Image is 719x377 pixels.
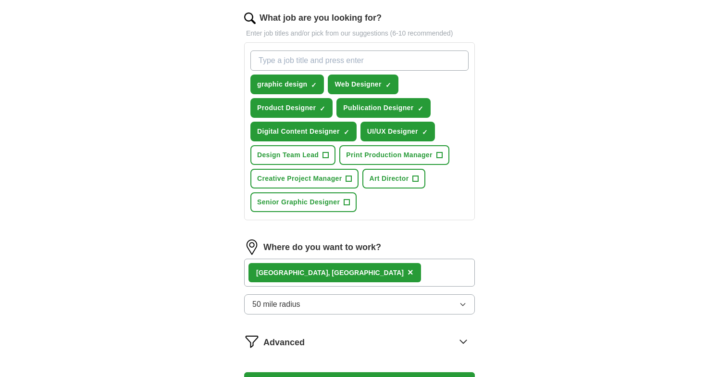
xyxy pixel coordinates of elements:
[335,79,381,89] span: Web Designer
[257,103,316,113] span: Product Designer
[369,174,409,184] span: Art Director
[252,299,300,310] span: 50 mile radius
[250,75,324,94] button: graphic design✓
[408,265,413,280] button: ×
[320,105,325,113] span: ✓
[263,336,305,349] span: Advanced
[244,13,256,24] img: search.png
[244,294,475,314] button: 50 mile radius
[250,145,335,165] button: Design Team Lead
[250,98,333,118] button: Product Designer✓
[250,192,357,212] button: Senior Graphic Designer
[244,334,260,349] img: filter
[256,268,404,278] div: [GEOGRAPHIC_DATA], [GEOGRAPHIC_DATA]
[263,241,381,254] label: Where do you want to work?
[360,122,435,141] button: UI/UX Designer✓
[344,128,349,136] span: ✓
[257,197,340,207] span: Senior Graphic Designer
[385,81,391,89] span: ✓
[328,75,398,94] button: Web Designer✓
[257,126,340,137] span: Digital Content Designer
[257,150,319,160] span: Design Team Lead
[244,239,260,255] img: location.png
[260,12,382,25] label: What job are you looking for?
[408,267,413,277] span: ×
[418,105,423,113] span: ✓
[346,150,433,160] span: Print Production Manager
[422,128,428,136] span: ✓
[244,28,475,38] p: Enter job titles and/or pick from our suggestions (6-10 recommended)
[367,126,418,137] span: UI/UX Designer
[257,174,342,184] span: Creative Project Manager
[343,103,413,113] span: Publication Designer
[336,98,430,118] button: Publication Designer✓
[311,81,317,89] span: ✓
[339,145,449,165] button: Print Production Manager
[257,79,307,89] span: graphic design
[250,50,469,71] input: Type a job title and press enter
[250,169,359,188] button: Creative Project Manager
[250,122,357,141] button: Digital Content Designer✓
[362,169,425,188] button: Art Director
